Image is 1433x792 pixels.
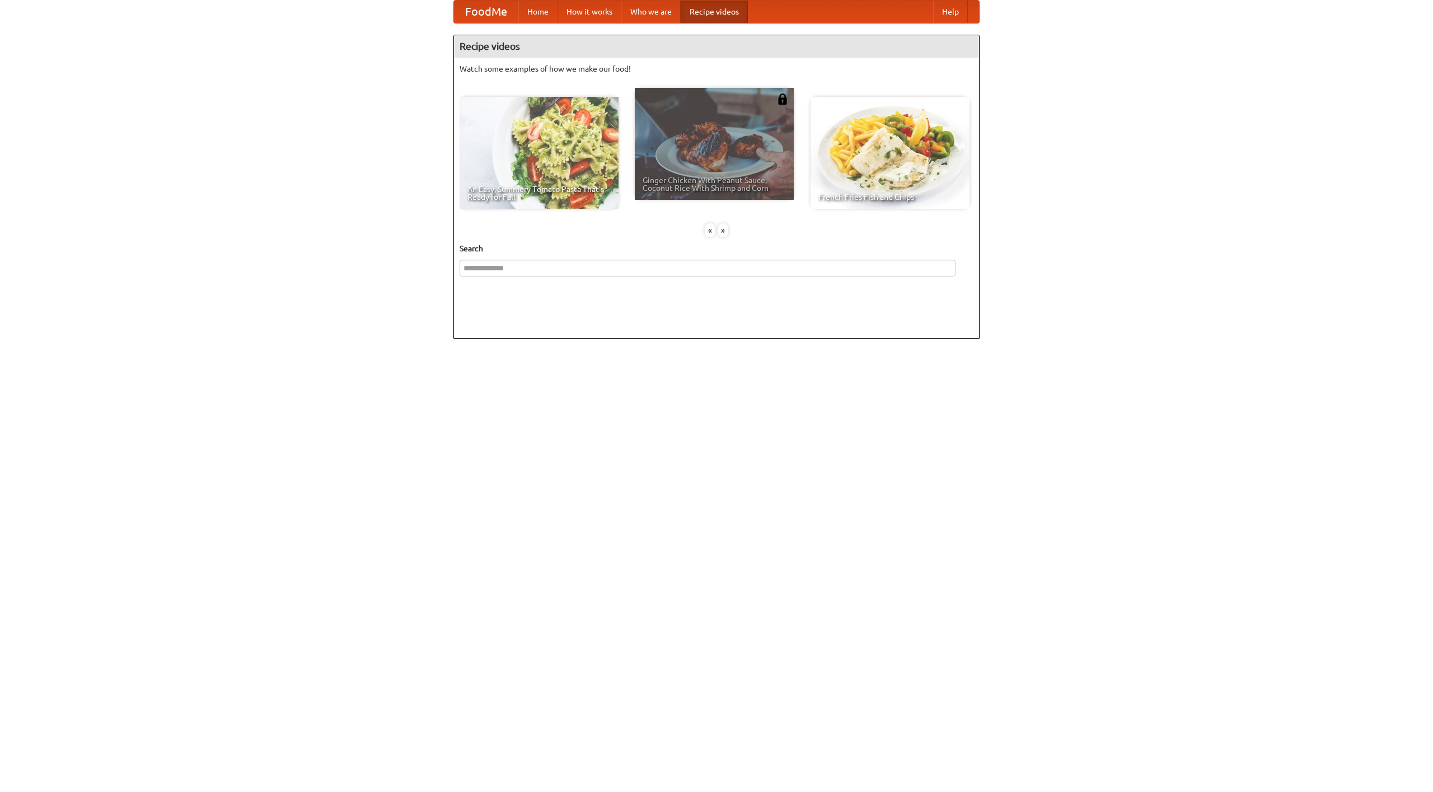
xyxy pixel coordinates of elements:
[621,1,681,23] a: Who we are
[467,185,611,201] span: An Easy, Summery Tomato Pasta That's Ready for Fall
[681,1,748,23] a: Recipe videos
[718,223,728,237] div: »
[818,193,962,201] span: French Fries Fish and Chips
[933,1,968,23] a: Help
[811,97,970,209] a: French Fries Fish and Chips
[454,35,979,58] h4: Recipe videos
[705,223,715,237] div: «
[454,1,518,23] a: FoodMe
[460,63,973,74] p: Watch some examples of how we make our food!
[518,1,558,23] a: Home
[777,93,788,105] img: 483408.png
[460,97,619,209] a: An Easy, Summery Tomato Pasta That's Ready for Fall
[460,243,973,254] h5: Search
[558,1,621,23] a: How it works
